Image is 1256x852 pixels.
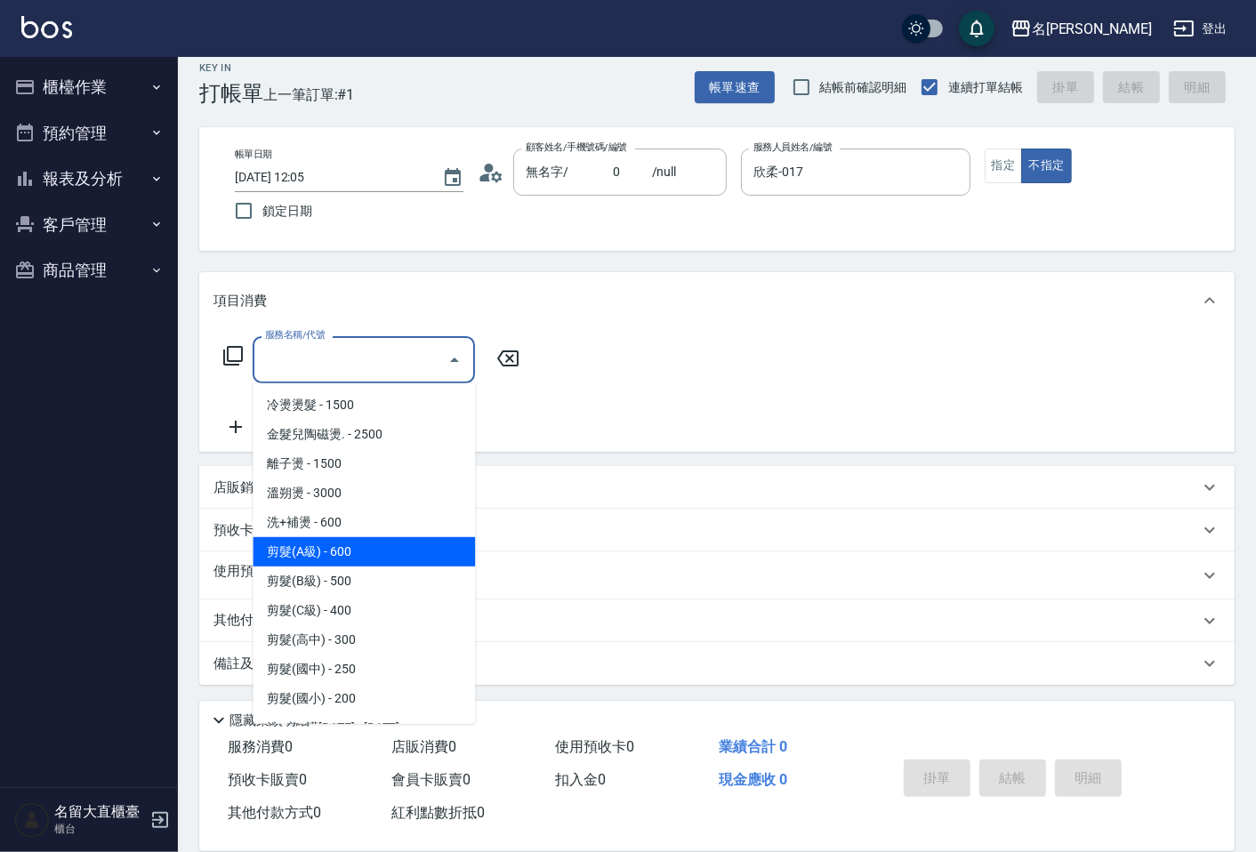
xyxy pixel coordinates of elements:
div: 名[PERSON_NAME] [1032,18,1152,40]
p: 其他付款方式 [213,611,377,631]
p: 預收卡販賣 [213,521,280,540]
p: 隱藏業績明細 [229,711,310,730]
button: 櫃檯作業 [7,64,171,110]
span: 洗+補燙 - 600 [253,508,475,537]
button: 報表及分析 [7,156,171,202]
span: 連續打單結帳 [948,78,1023,97]
button: 帳單速查 [695,71,775,104]
p: 店販銷售 [213,478,267,497]
span: 店販消費 0 [391,738,456,755]
span: 洗+剪+護[DATE] - [DATE] [253,713,475,743]
img: Person [14,802,50,838]
span: 服務消費 0 [228,738,293,755]
button: 不指定 [1021,149,1071,183]
div: 預收卡販賣 [199,509,1235,551]
div: 其他付款方式入金可用餘額: 0 [199,599,1235,642]
p: 項目消費 [213,292,267,310]
span: 金髮兒陶磁燙. - 2500 [253,420,475,449]
button: 預約管理 [7,110,171,157]
button: 名[PERSON_NAME] [1003,11,1159,47]
div: 項目消費 [199,272,1235,329]
p: 使用預收卡 [213,562,280,589]
span: 冷燙燙髮 - 1500 [253,390,475,420]
span: 業績合計 0 [719,738,787,755]
span: 使用預收卡 0 [555,738,634,755]
span: 鎖定日期 [262,202,312,221]
div: 備註及來源 [199,642,1235,685]
span: 扣入金 0 [555,771,606,788]
span: 現金應收 0 [719,771,787,788]
span: 剪髮(C級) - 400 [253,596,475,625]
span: 預收卡販賣 0 [228,771,307,788]
button: 商品管理 [7,247,171,293]
span: 離子燙 - 1500 [253,449,475,478]
label: 服務人員姓名/編號 [753,141,832,154]
span: 剪髮(高中) - 300 [253,625,475,655]
button: Choose date, selected date is 2025-09-06 [431,157,474,199]
span: 剪髮(國中) - 250 [253,655,475,684]
span: 溫朔燙 - 3000 [253,478,475,508]
h5: 名留大直櫃臺 [54,803,145,821]
button: 指定 [985,149,1023,183]
input: YYYY/MM/DD hh:mm [235,163,424,192]
h2: Key In [199,62,263,74]
span: 紅利點數折抵 0 [391,804,485,821]
label: 帳單日期 [235,148,272,161]
span: 剪髮(國小) - 200 [253,684,475,713]
p: 備註及來源 [213,655,280,673]
span: 上一筆訂單:#1 [263,84,355,106]
span: 剪髮(B級) - 500 [253,567,475,596]
button: 登出 [1166,12,1235,45]
div: 店販銷售 [199,466,1235,509]
span: 結帳前確認明細 [820,78,907,97]
span: 會員卡販賣 0 [391,771,471,788]
p: 櫃台 [54,821,145,837]
label: 服務名稱/代號 [265,328,325,342]
button: save [959,11,994,46]
div: 使用預收卡x11 [199,551,1235,599]
span: 剪髮(A級) - 600 [253,537,475,567]
img: Logo [21,16,72,38]
label: 顧客姓名/手機號碼/編號 [526,141,627,154]
h3: 打帳單 [199,81,263,106]
button: Close [440,346,469,374]
span: 其他付款方式 0 [228,804,321,821]
button: 客戶管理 [7,202,171,248]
